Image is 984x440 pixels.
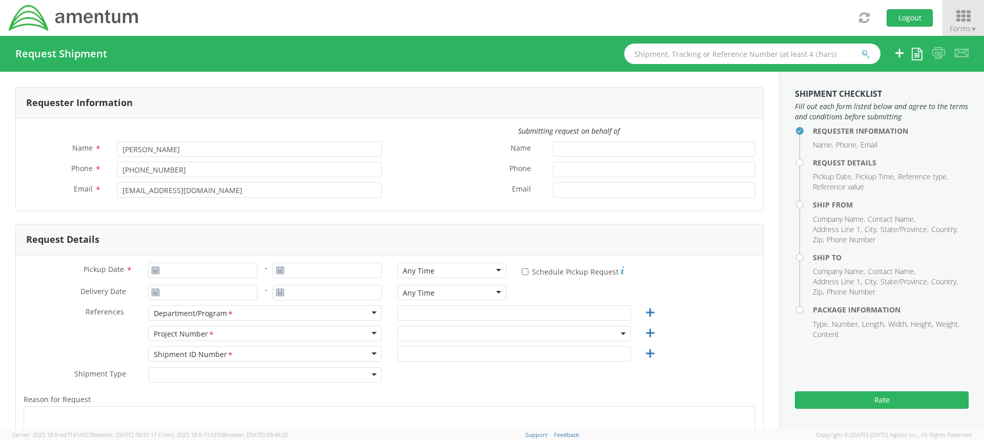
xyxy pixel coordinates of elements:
[813,254,969,261] h4: Ship To
[868,214,915,224] li: Contact Name
[225,431,288,438] span: master, [DATE] 09:46:25
[26,98,133,108] h3: Requester Information
[855,172,895,182] li: Pickup Time
[72,143,93,153] span: Name
[525,431,547,438] a: Support
[898,172,948,182] li: Reference type
[816,431,972,439] span: Copyright © [DATE]-[DATE] Agistix Inc., All Rights Reserved
[827,235,875,245] li: Phone Number
[813,127,969,135] h4: Requester Information
[950,24,977,33] span: Forms
[813,235,824,245] li: Zip
[795,391,969,409] button: Rate
[813,287,824,297] li: Zip
[554,431,579,438] a: Feedback
[71,163,93,173] span: Phone
[813,182,864,192] li: Reference value
[8,4,140,32] img: dyn-intl-logo-049831509241104b2a82.png
[74,184,93,194] span: Email
[403,266,435,276] div: Any Time
[813,319,829,329] li: Type
[813,140,833,150] li: Name
[813,329,839,340] li: Content
[154,349,234,360] div: Shipment ID Number
[510,143,531,155] span: Name
[887,9,933,27] button: Logout
[512,184,531,196] span: Email
[12,431,157,438] span: Server: 2025.18.0-dd719145275
[813,277,862,287] li: Address Line 1
[971,25,977,33] span: ▼
[911,319,933,329] li: Height
[509,163,531,175] span: Phone
[74,369,126,381] span: Shipment Type
[836,140,858,150] li: Phone
[827,287,875,297] li: Phone Number
[888,319,908,329] li: Width
[862,319,886,329] li: Length
[813,201,969,208] h4: Ship From
[865,224,878,235] li: City
[813,266,865,277] li: Company Name
[832,319,859,329] li: Number
[80,286,126,298] span: Delivery Date
[84,264,124,274] span: Pickup Date
[813,214,865,224] li: Company Name
[880,224,929,235] li: State/Province
[880,277,929,287] li: State/Province
[24,394,91,404] span: Reason for Request
[522,265,624,277] label: Schedule Pickup Request
[795,101,969,122] span: Fill out each form listed below and agree to the terms and conditions before submitting
[868,266,915,277] li: Contact Name
[518,126,620,136] i: Submitting request on behalf of
[865,277,878,287] li: City
[403,288,435,298] div: Any Time
[154,308,234,319] div: Department/Program
[813,159,969,166] h4: Request Details
[522,268,528,275] input: Schedule Pickup Request
[158,431,288,438] span: Client: 2025.18.0-71d3358
[154,329,215,340] div: Project Number
[931,224,958,235] li: Country
[795,90,969,99] h3: Shipment Checklist
[931,277,958,287] li: Country
[26,235,99,245] h3: Request Details
[813,306,969,313] h4: Package Information
[624,44,880,64] input: Shipment, Tracking or Reference Number (at least 4 chars)
[813,224,862,235] li: Address Line 1
[936,319,959,329] li: Weight
[86,307,124,317] span: References
[94,431,157,438] span: master, [DATE] 09:51:11
[860,140,877,150] li: Email
[813,172,853,182] li: Pickup Date
[15,48,107,59] h4: Request Shipment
